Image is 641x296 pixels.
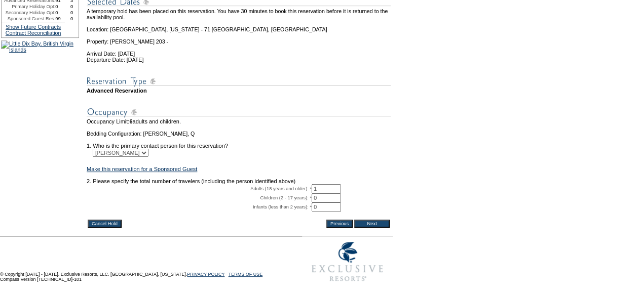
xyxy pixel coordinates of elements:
[6,30,61,36] a: Contract Reconciliation
[55,10,65,16] td: 0
[87,57,391,63] td: Departure Date: [DATE]
[55,16,65,22] td: 99
[187,272,224,277] a: PRIVACY POLICY
[2,4,55,10] td: Primary Holiday Opt:
[302,236,393,287] img: Exclusive Resorts
[87,178,391,184] td: 2. Please specify the total number of travelers (including the person identified above)
[87,45,391,57] td: Arrival Date: [DATE]
[87,88,391,94] td: Advanced Reservation
[55,4,65,10] td: 0
[87,20,391,32] td: Location: [GEOGRAPHIC_DATA], [US_STATE] - 71 [GEOGRAPHIC_DATA], [GEOGRAPHIC_DATA]
[87,118,391,124] td: Occupancy Limit: adults and children.
[87,75,391,88] img: subTtlResType.gif
[87,131,391,137] td: Bedding Configuration: [PERSON_NAME], Q
[88,220,122,228] input: Cancel Hold
[87,8,391,20] td: A temporary hold has been placed on this reservation. You have 30 minutes to book this reservatio...
[65,10,79,16] td: 0
[229,272,263,277] a: TERMS OF USE
[87,106,391,118] img: subTtlOccupancy.gif
[65,4,79,10] td: 0
[2,16,55,22] td: Sponsored Guest Res:
[2,10,55,16] td: Secondary Holiday Opt:
[87,193,312,202] td: Children (2 - 17 years): *
[87,202,312,212] td: Infants (less than 2 years): *
[87,166,197,172] a: Make this reservation for a Sponsored Guest
[354,220,390,228] input: Next
[6,24,61,30] a: Show Future Contracts
[87,137,391,149] td: 1. Who is the primary contact person for this reservation?
[1,40,79,53] img: Little Dix Bay, British Virgin Islands
[87,32,391,45] td: Property: [PERSON_NAME] 203 -
[65,16,79,22] td: 0
[326,220,353,228] input: Previous
[87,184,312,193] td: Adults (18 years and older): *
[129,118,132,124] span: 6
